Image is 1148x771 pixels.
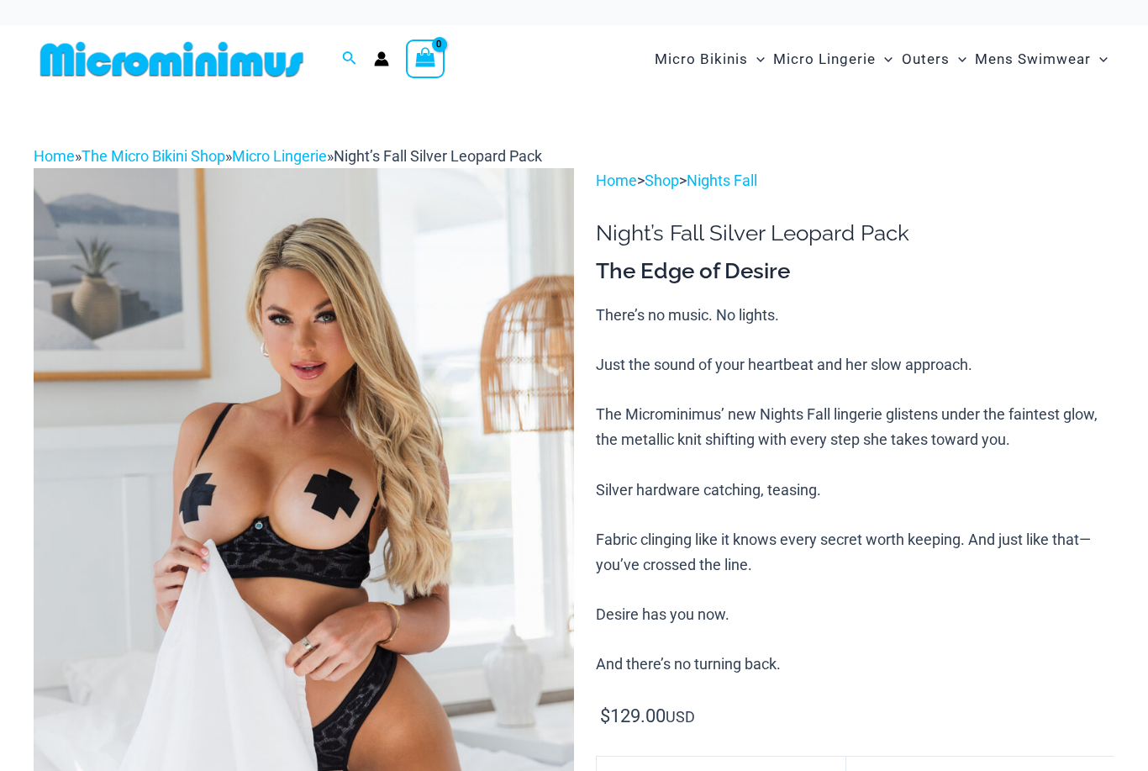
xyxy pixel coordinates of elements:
[748,38,765,81] span: Menu Toggle
[687,172,757,189] a: Nights Fall
[596,172,637,189] a: Home
[648,31,1114,87] nav: Site Navigation
[34,40,310,78] img: MM SHOP LOGO FLAT
[34,147,75,165] a: Home
[950,38,966,81] span: Menu Toggle
[596,257,1114,286] h3: The Edge of Desire
[82,147,225,165] a: The Micro Bikini Shop
[600,705,666,726] bdi: 129.00
[769,34,897,85] a: Micro LingerieMenu ToggleMenu Toggle
[650,34,769,85] a: Micro BikinisMenu ToggleMenu Toggle
[596,168,1114,193] p: > >
[232,147,327,165] a: Micro Lingerie
[406,40,445,78] a: View Shopping Cart, empty
[655,38,748,81] span: Micro Bikinis
[876,38,893,81] span: Menu Toggle
[596,220,1114,246] h1: Night’s Fall Silver Leopard Pack
[971,34,1112,85] a: Mens SwimwearMenu ToggleMenu Toggle
[334,147,542,165] span: Night’s Fall Silver Leopard Pack
[898,34,971,85] a: OutersMenu ToggleMenu Toggle
[342,49,357,70] a: Search icon link
[1091,38,1108,81] span: Menu Toggle
[773,38,876,81] span: Micro Lingerie
[975,38,1091,81] span: Mens Swimwear
[600,705,610,726] span: $
[596,303,1114,678] p: There’s no music. No lights. Just the sound of your heartbeat and her slow approach. The Micromin...
[596,704,1114,730] p: USD
[902,38,950,81] span: Outers
[374,51,389,66] a: Account icon link
[34,147,542,165] span: » » »
[645,172,679,189] a: Shop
